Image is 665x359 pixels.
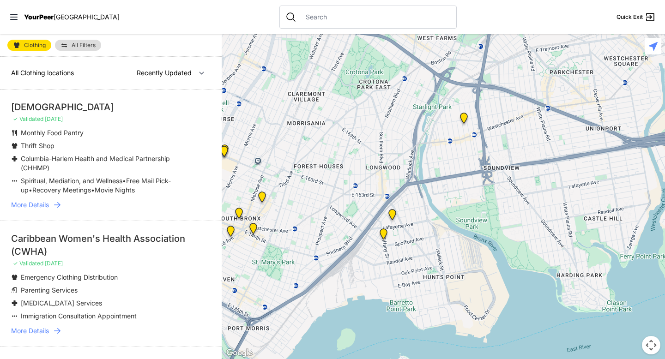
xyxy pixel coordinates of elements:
[95,186,135,194] span: Movie Nights
[387,209,398,224] div: Living Room 24-Hour Drop-In Center
[224,347,254,359] img: Google
[21,155,170,172] span: Columbia-Harlem Health and Medical Partnership (CHHMP)
[248,223,259,238] div: The Bronx Pride Center
[256,191,268,206] div: Bronx Youth Center (BYC)
[21,129,84,137] span: Monthly Food Pantry
[29,186,32,194] span: •
[54,13,120,21] span: [GEOGRAPHIC_DATA]
[11,200,49,209] span: More Details
[21,286,78,294] span: Parenting Services
[11,326,211,335] a: More Details
[21,142,54,150] span: Thrift Shop
[24,13,54,21] span: YourPeer
[11,200,211,209] a: More Details
[224,347,254,359] a: Open this area in Google Maps (opens a new window)
[32,186,91,194] span: Recovery Meetings
[24,14,120,20] a: YourPeer[GEOGRAPHIC_DATA]
[13,260,43,267] span: ✓ Validated
[72,42,96,48] span: All Filters
[11,232,211,258] div: Caribbean Women's Health Association (CWHA)
[11,101,211,114] div: [DEMOGRAPHIC_DATA]
[458,113,470,127] div: East Tremont Head Start
[13,115,43,122] span: ✓ Validated
[300,12,451,22] input: Search
[21,299,102,307] span: [MEDICAL_DATA] Services
[617,13,643,21] span: Quick Exit
[21,312,137,320] span: Immigration Consultation Appointment
[45,260,63,267] span: [DATE]
[21,177,122,185] span: Spiritual, Mediation, and Wellness
[24,42,46,48] span: Clothing
[219,144,230,159] div: Bronx
[11,69,74,77] span: All Clothing locations
[55,40,101,51] a: All Filters
[617,12,656,23] a: Quick Exit
[218,146,230,161] div: South Bronx NeON Works
[642,336,660,354] button: Map camera controls
[122,177,126,185] span: •
[21,273,118,281] span: Emergency Clothing Distribution
[11,326,49,335] span: More Details
[45,115,63,122] span: [DATE]
[91,186,95,194] span: •
[7,40,51,51] a: Clothing
[233,208,245,222] div: The Bronx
